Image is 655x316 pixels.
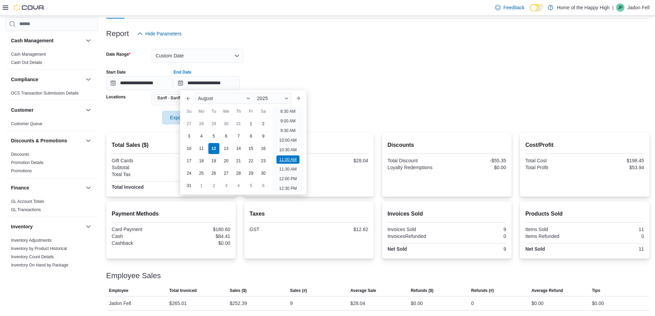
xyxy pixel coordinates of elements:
button: Customer [84,106,92,114]
div: day-6 [258,180,269,191]
button: Inventory [84,222,92,231]
div: Jadon Fell [616,3,624,12]
div: $265.01 [172,184,230,190]
div: Fr [245,106,256,117]
div: $53.94 [586,165,644,170]
h3: Cash Management [11,37,54,44]
div: day-4 [233,180,244,191]
div: day-5 [245,180,256,191]
a: Inventory Count Details [11,254,54,259]
div: Card Payment [112,227,170,232]
a: Inventory Adjustments [11,238,52,243]
div: day-28 [233,168,244,179]
div: $28.04 [350,299,365,307]
span: Cash Out Details [11,60,42,65]
button: Finance [11,184,83,191]
h3: Report [106,30,129,38]
span: Feedback [503,4,524,11]
div: GST [250,227,308,232]
a: Discounts [11,152,29,157]
span: Promotions [11,168,32,174]
span: Refunds ($) [411,288,434,293]
div: day-1 [245,118,256,129]
button: Discounts & Promotions [11,137,83,144]
div: day-15 [245,143,256,154]
div: Discounts & Promotions [6,150,98,178]
div: Loyalty Redemptions [387,165,446,170]
div: Total Cost [525,158,583,163]
a: GL Account Totals [11,199,44,204]
div: $252.39 [172,165,230,170]
div: day-18 [196,155,207,166]
div: Items Refunded [525,233,583,239]
a: Inventory by Product Historical [11,246,67,251]
div: Cash [112,233,170,239]
div: $12.62 [310,227,368,232]
li: 11:30 AM [276,165,299,173]
label: Date Range [106,52,131,57]
button: Compliance [11,76,83,83]
span: OCS Transaction Submission Details [11,90,79,96]
div: InvoicesRefunded [387,233,446,239]
input: Press the down key to enter a popover containing a calendar. Press the escape key to close the po... [174,76,240,90]
input: Press the down key to open a popover containing a calendar. [106,76,172,90]
a: Customer Queue [11,121,42,126]
h3: Inventory [11,223,33,230]
li: 12:00 PM [276,175,299,183]
a: Promotion Details [11,160,44,165]
li: 10:30 AM [276,146,299,154]
a: Inventory On Hand by Package [11,263,68,268]
div: Finance [6,197,98,217]
h3: Customer [11,107,33,113]
div: day-29 [208,118,219,129]
span: August [198,96,213,101]
div: 11 [586,246,644,252]
li: 8:30 AM [277,107,298,116]
div: Gift Cards [112,158,170,163]
li: 9:00 AM [277,117,298,125]
div: day-3 [221,180,232,191]
div: day-23 [258,155,269,166]
div: $0.00 [172,240,230,246]
p: Home of the Happy High [557,3,609,12]
h2: Taxes [250,210,368,218]
span: Banff - Banff Caribou - Fire & Flower [157,95,211,101]
div: Total Discount [387,158,446,163]
div: $180.60 [172,227,230,232]
h2: Payment Methods [112,210,230,218]
button: Customer [11,107,83,113]
h2: Cost/Profit [525,141,644,149]
p: Jadon Fell [627,3,649,12]
div: $252.39 [230,299,247,307]
button: Previous Month [183,93,194,104]
a: Promotions [11,168,32,173]
strong: Net Sold [525,246,545,252]
span: Employee [109,288,129,293]
span: Hide Parameters [145,30,182,37]
div: 0 [586,233,644,239]
span: Tips [592,288,600,293]
button: Inventory [11,223,83,230]
div: We [221,106,232,117]
div: Customer [6,120,98,131]
span: Total Invoiced [169,288,197,293]
h2: Products Sold [525,210,644,218]
a: GL Transactions [11,207,41,212]
div: $0.00 [411,299,423,307]
span: Banff - Banff Caribou - Fire & Flower [154,94,220,102]
div: day-17 [184,155,195,166]
div: Total Profit [525,165,583,170]
div: 0 [471,299,474,307]
div: day-4 [196,131,207,142]
h3: Finance [11,184,29,191]
label: Locations [106,94,126,100]
ul: Time [272,107,304,192]
div: day-7 [233,131,244,142]
div: $198.45 [586,158,644,163]
div: Total Tax [112,172,170,177]
li: 9:30 AM [277,127,298,135]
